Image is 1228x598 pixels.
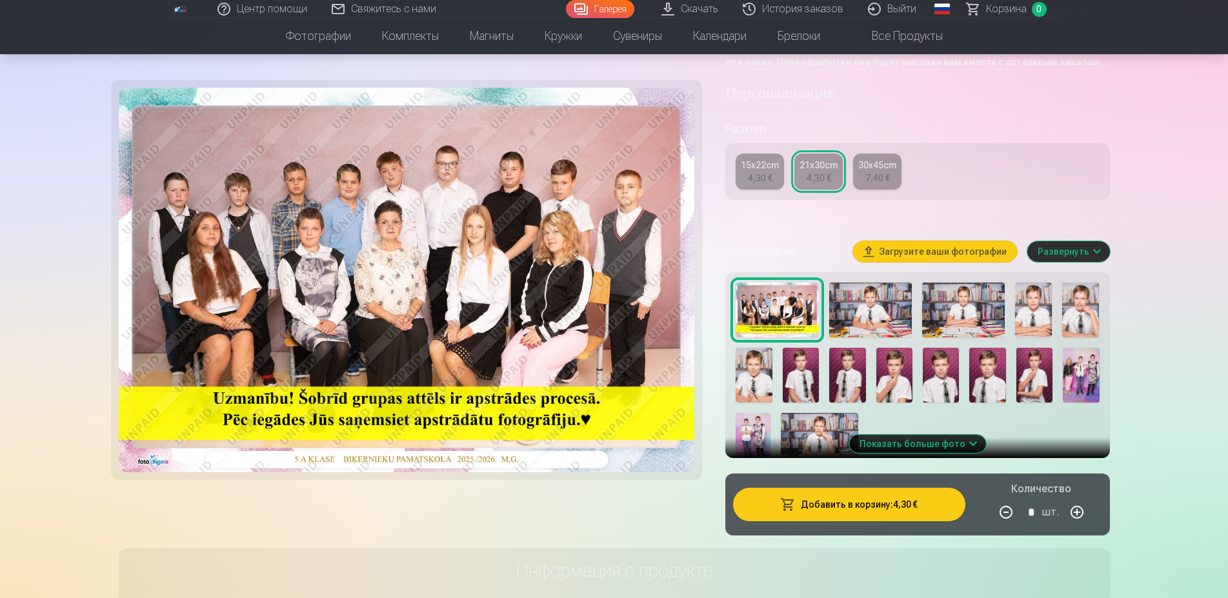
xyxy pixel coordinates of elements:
a: Комплекты [367,18,454,54]
button: Развернуть [1027,241,1110,262]
a: Магниты [454,18,529,54]
button: Показать больше фото [849,435,986,453]
div: 30x45cm [858,159,896,172]
button: Добавить в корзину:4,30 € [733,488,965,521]
h5: Количество [1011,481,1071,497]
div: 4,30 € [748,172,772,184]
div: 15x22cm [741,159,779,172]
a: Кружки [529,18,598,54]
h5: Размер [725,120,1109,138]
a: Сувениры [598,18,678,54]
a: Все продукты [836,18,958,54]
h3: Информация о продукте [129,559,1100,582]
a: 30x45cm7,40 € [853,154,901,190]
a: Календари [678,18,762,54]
span: Корзина [986,1,1027,17]
strong: Групповая фотография находится в обработке. Вы можете добавлять ее в заказ. Поле обработки она бу... [725,44,1105,67]
img: /fa1 [174,5,188,13]
div: 4,30 € [807,172,831,184]
span: 0 [1032,2,1047,17]
a: Фотографии [270,18,367,54]
h5: Фотографии [725,243,842,261]
div: 7,40 € [865,172,890,184]
a: Брелоки [762,18,836,54]
div: шт. [1042,497,1059,528]
a: 21x30cm4,30 € [794,154,843,190]
button: Загрузите ваши фотографии [853,241,1017,262]
a: 15x22cm4,30 € [736,154,784,190]
div: 21x30cm [800,159,838,172]
h4: Персонализация [725,84,1109,105]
